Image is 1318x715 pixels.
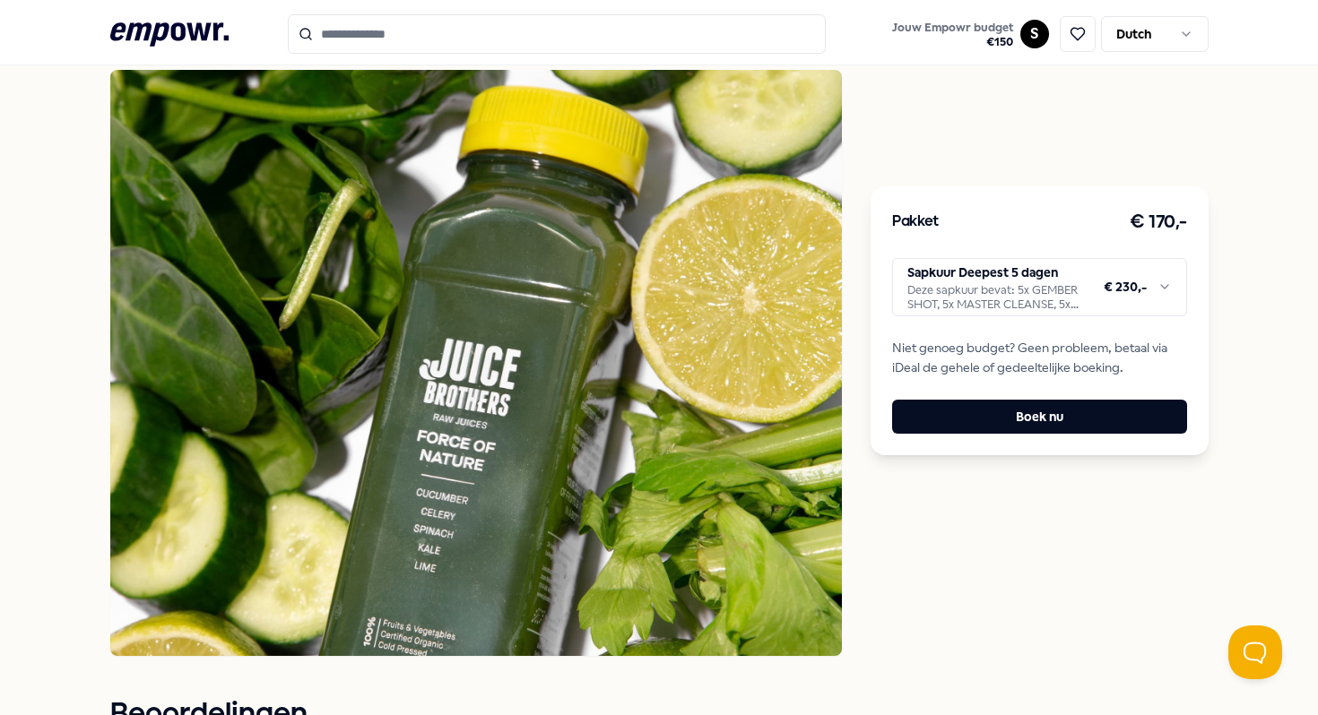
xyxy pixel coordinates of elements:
[885,15,1020,53] a: Jouw Empowr budget€150
[892,35,1013,49] span: € 150
[889,17,1017,53] button: Jouw Empowr budget€150
[110,70,843,655] img: Product Image
[892,21,1013,35] span: Jouw Empowr budget
[892,400,1186,434] button: Boek nu
[892,211,939,234] h3: Pakket
[288,14,826,54] input: Search for products, categories or subcategories
[892,338,1186,378] span: Niet genoeg budget? Geen probleem, betaal via iDeal de gehele of gedeeltelijke boeking.
[1130,208,1187,237] h3: € 170,-
[1020,20,1049,48] button: S
[1228,625,1282,679] iframe: Help Scout Beacon - Open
